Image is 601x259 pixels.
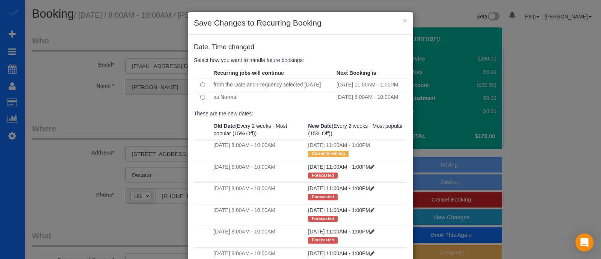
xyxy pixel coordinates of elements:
[575,233,593,251] div: Open Intercom Messenger
[335,91,407,103] td: [DATE] 8:00AM - 10:00AM
[194,44,407,51] h4: changed
[308,207,374,213] a: [DATE] 11:00AM - 1:00PM
[308,123,332,129] strong: New Date
[211,161,306,182] td: [DATE] 8:00AM - 10:00AM
[211,204,306,226] td: [DATE] 8:00AM - 10:00AM
[213,123,235,129] strong: Old Date
[211,91,334,103] td: as Normal
[308,185,374,191] a: [DATE] 11:00AM - 1:00PM
[403,17,407,24] button: ×
[211,183,306,204] td: [DATE] 8:00AM - 10:00AM
[194,17,407,29] h3: Save Changes to Recurring Booking
[308,173,338,179] span: Forecasted
[308,229,374,235] a: [DATE] 11:00AM - 1:00PM
[213,70,284,76] strong: Recurring jobs will continue
[337,70,376,76] strong: Next Booking is
[308,164,374,170] a: [DATE] 11:00AM - 1:00PM
[308,194,338,200] span: Forecasted
[308,151,349,157] span: Currently editing
[211,120,306,139] th: (Every 2 weeks - Most popular (15% Off))
[306,120,407,139] th: (Every 2 weeks - Most popular (15% Off))
[335,79,407,91] td: [DATE] 11:00AM - 1:00PM
[194,56,407,64] p: Select how you want to handle future bookings:
[194,110,407,117] p: These are the new dates:
[211,79,334,91] td: from the Date and Frequency selected [DATE]
[211,226,306,247] td: [DATE] 8:00AM - 10:00AM
[308,250,374,256] a: [DATE] 11:00AM - 1:00PM
[308,216,338,222] span: Forecasted
[194,43,227,51] span: Date, Time
[211,139,306,161] td: [DATE] 8:00AM - 10:00AM
[306,139,407,161] td: [DATE] 11:00AM - 1:00PM
[308,237,338,243] span: Forecasted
